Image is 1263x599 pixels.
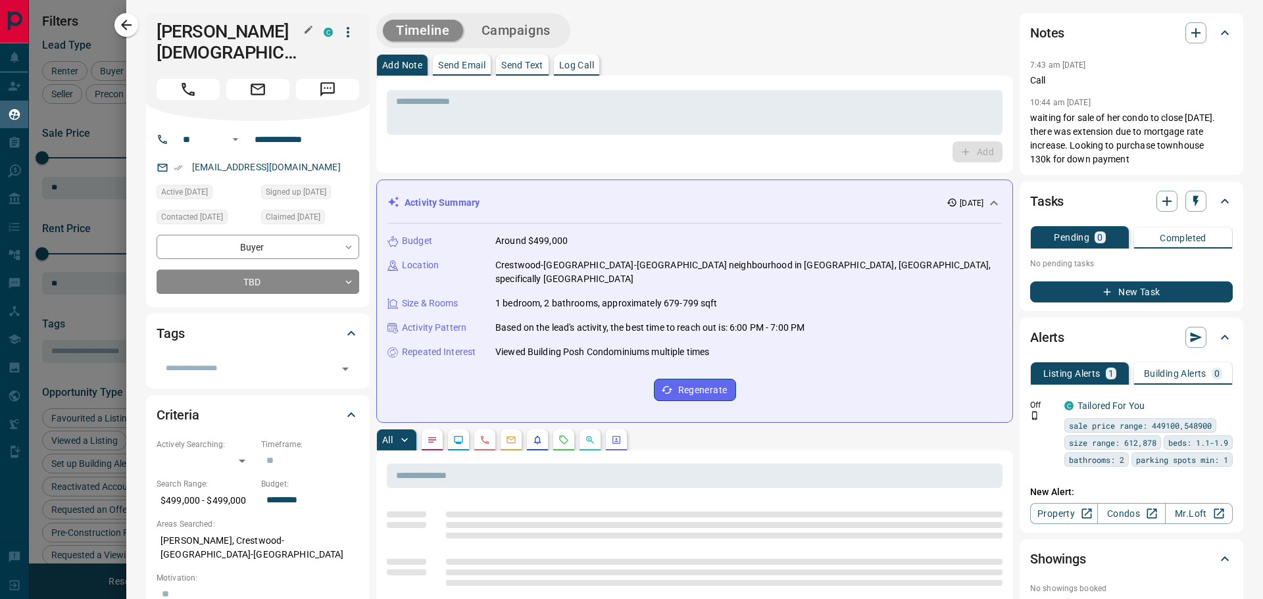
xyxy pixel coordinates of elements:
[266,210,320,224] span: Claimed [DATE]
[468,20,564,41] button: Campaigns
[1030,111,1233,166] p: waiting for sale of her condo to close [DATE]. there was extension due to mortgage rate increase....
[382,435,393,444] p: All
[1030,548,1086,569] h2: Showings
[1069,436,1156,449] span: size range: 612,878
[1030,191,1064,212] h2: Tasks
[157,235,359,259] div: Buyer
[157,399,359,431] div: Criteria
[157,530,359,565] p: [PERSON_NAME], Crestwood-[GEOGRAPHIC_DATA]-[GEOGRAPHIC_DATA]
[501,60,543,70] p: Send Text
[495,297,718,310] p: 1 bedroom, 2 bathrooms, approximately 679-799 sqft
[157,270,359,294] div: TBD
[1030,98,1091,107] p: 10:44 am [DATE]
[1030,327,1064,348] h2: Alerts
[402,258,439,272] p: Location
[1030,17,1233,49] div: Notes
[495,234,568,248] p: Around $499,000
[1030,411,1039,420] svg: Push Notification Only
[157,79,220,100] span: Call
[261,210,359,228] div: Wed Aug 27 2025
[387,191,1002,215] div: Activity Summary[DATE]
[1069,453,1124,466] span: bathrooms: 2
[405,196,480,210] p: Activity Summary
[226,79,289,100] span: Email
[495,258,1002,286] p: Crestwood-[GEOGRAPHIC_DATA]-[GEOGRAPHIC_DATA] neighbourhood in [GEOGRAPHIC_DATA], [GEOGRAPHIC_DAT...
[1043,369,1101,378] p: Listing Alerts
[1030,60,1086,70] p: 7:43 am [DATE]
[1069,419,1212,432] span: sale price range: 449100,548900
[157,490,255,512] p: $499,000 - $499,000
[1030,583,1233,594] p: No showings booked
[495,321,805,335] p: Based on the lead's activity, the best time to reach out is: 6:00 PM - 7:00 PM
[382,60,422,70] p: Add Note
[438,60,485,70] p: Send Email
[157,318,359,349] div: Tags
[1168,436,1228,449] span: beds: 1.1-1.9
[1144,369,1206,378] p: Building Alerts
[1064,401,1074,410] div: condos.ca
[427,435,437,445] svg: Notes
[1165,503,1233,524] a: Mr.Loft
[402,297,458,310] p: Size & Rooms
[261,439,359,450] p: Timeframe:
[495,345,709,359] p: Viewed Building Posh Condominiums multiple times
[157,478,255,490] p: Search Range:
[453,435,464,445] svg: Lead Browsing Activity
[1030,281,1233,302] button: New Task
[228,132,243,147] button: Open
[157,185,255,203] div: Tue Aug 26 2025
[559,60,594,70] p: Log Call
[1030,74,1233,87] p: Call
[1030,22,1064,43] h2: Notes
[161,185,208,199] span: Active [DATE]
[1077,400,1145,411] a: Tailored For You
[324,28,333,37] div: condos.ca
[266,185,326,199] span: Signed up [DATE]
[506,435,516,445] svg: Emails
[402,321,466,335] p: Activity Pattern
[174,163,183,172] svg: Email Verified
[1136,453,1228,466] span: parking spots min: 1
[261,185,359,203] div: Fri Dec 08 2017
[1030,185,1233,217] div: Tasks
[558,435,569,445] svg: Requests
[157,572,359,584] p: Motivation:
[161,210,223,224] span: Contacted [DATE]
[585,435,595,445] svg: Opportunities
[654,379,736,401] button: Regenerate
[480,435,490,445] svg: Calls
[157,323,184,344] h2: Tags
[611,435,622,445] svg: Agent Actions
[383,20,463,41] button: Timeline
[192,162,341,172] a: [EMAIL_ADDRESS][DOMAIN_NAME]
[1108,369,1114,378] p: 1
[1214,369,1220,378] p: 0
[336,360,355,378] button: Open
[1030,254,1233,274] p: No pending tasks
[1030,503,1098,524] a: Property
[1097,503,1165,524] a: Condos
[1030,322,1233,353] div: Alerts
[157,439,255,450] p: Actively Searching:
[532,435,543,445] svg: Listing Alerts
[1097,233,1102,242] p: 0
[960,197,983,209] p: [DATE]
[402,234,432,248] p: Budget
[157,210,255,228] div: Wed Aug 27 2025
[402,345,476,359] p: Repeated Interest
[157,404,199,425] h2: Criteria
[1054,233,1089,242] p: Pending
[1030,399,1056,411] p: Off
[157,21,304,63] h1: [PERSON_NAME][DEMOGRAPHIC_DATA]
[296,79,359,100] span: Message
[157,518,359,530] p: Areas Searched:
[261,478,359,490] p: Budget:
[1030,485,1233,499] p: New Alert:
[1030,543,1233,575] div: Showings
[1160,233,1206,243] p: Completed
